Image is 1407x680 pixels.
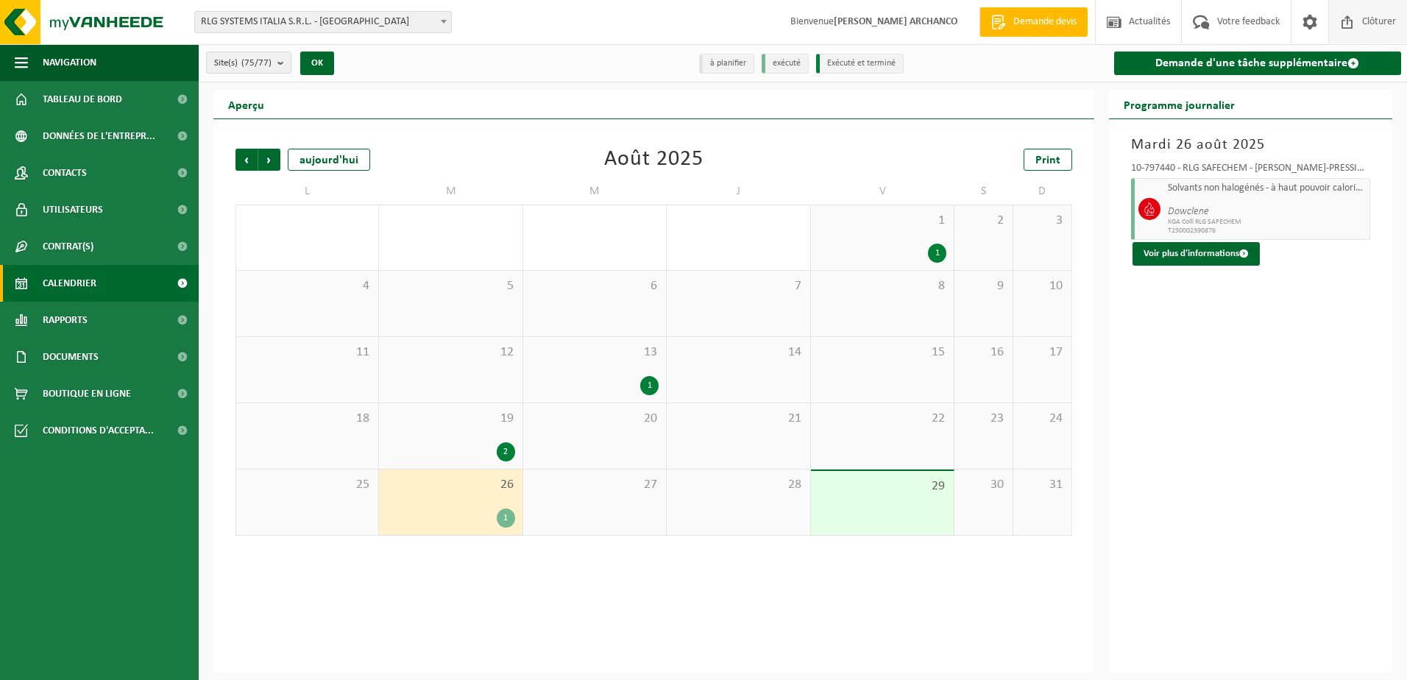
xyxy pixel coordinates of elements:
[962,411,1005,427] span: 23
[674,278,802,294] span: 7
[818,478,946,495] span: 29
[43,44,96,81] span: Navigation
[288,149,370,171] div: aujourd'hui
[1133,242,1260,266] button: Voir plus d'informations
[531,477,659,493] span: 27
[962,344,1005,361] span: 16
[834,16,957,27] strong: [PERSON_NAME] ARCHANCO
[497,442,515,461] div: 2
[818,344,946,361] span: 15
[1010,15,1080,29] span: Demande devis
[962,213,1005,229] span: 2
[523,178,667,205] td: M
[818,213,946,229] span: 1
[1131,134,1371,156] h3: Mardi 26 août 2025
[1021,344,1064,361] span: 17
[1114,52,1402,75] a: Demande d'une tâche supplémentaire
[818,411,946,427] span: 22
[43,191,103,228] span: Utilisateurs
[258,149,280,171] span: Suivant
[640,376,659,395] div: 1
[1131,163,1371,178] div: 10-797440 - RLG SAFECHEM - [PERSON_NAME]-PRESSING NV - PELT
[43,265,96,302] span: Calendrier
[386,278,514,294] span: 5
[43,81,122,118] span: Tableau de bord
[811,178,954,205] td: V
[1168,206,1209,217] i: Dowclene
[241,58,272,68] count: (75/77)
[244,477,371,493] span: 25
[818,278,946,294] span: 8
[816,54,904,74] li: Exécuté et terminé
[1021,477,1064,493] span: 31
[1021,213,1064,229] span: 3
[386,344,514,361] span: 12
[214,52,272,74] span: Site(s)
[1168,227,1367,235] span: T250002390876
[531,278,659,294] span: 6
[43,375,131,412] span: Boutique en ligne
[954,178,1013,205] td: S
[244,278,371,294] span: 4
[979,7,1088,37] a: Demande devis
[1013,178,1072,205] td: D
[962,477,1005,493] span: 30
[235,149,258,171] span: Précédent
[762,54,809,74] li: exécuté
[244,344,371,361] span: 11
[235,178,379,205] td: L
[928,244,946,263] div: 1
[674,411,802,427] span: 21
[43,228,93,265] span: Contrat(s)
[300,52,334,75] button: OK
[497,509,515,528] div: 1
[43,339,99,375] span: Documents
[1109,90,1250,118] h2: Programme journalier
[43,412,154,449] span: Conditions d'accepta...
[1021,278,1064,294] span: 10
[531,344,659,361] span: 13
[699,54,754,74] li: à planifier
[667,178,810,205] td: J
[386,411,514,427] span: 19
[206,52,291,74] button: Site(s)(75/77)
[386,477,514,493] span: 26
[604,149,703,171] div: Août 2025
[244,411,371,427] span: 18
[1168,183,1367,194] span: Solvants non halogénés - à haut pouvoir calorifique en fût 200L
[1035,155,1060,166] span: Print
[962,278,1005,294] span: 9
[43,155,87,191] span: Contacts
[674,477,802,493] span: 28
[674,344,802,361] span: 14
[1024,149,1072,171] a: Print
[43,118,155,155] span: Données de l'entrepr...
[531,411,659,427] span: 20
[194,11,452,33] span: RLG SYSTEMS ITALIA S.R.L. - TORINO
[379,178,522,205] td: M
[1168,218,1367,227] span: KGA Colli RLG SAFECHEM
[1021,411,1064,427] span: 24
[195,12,451,32] span: RLG SYSTEMS ITALIA S.R.L. - TORINO
[43,302,88,339] span: Rapports
[213,90,279,118] h2: Aperçu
